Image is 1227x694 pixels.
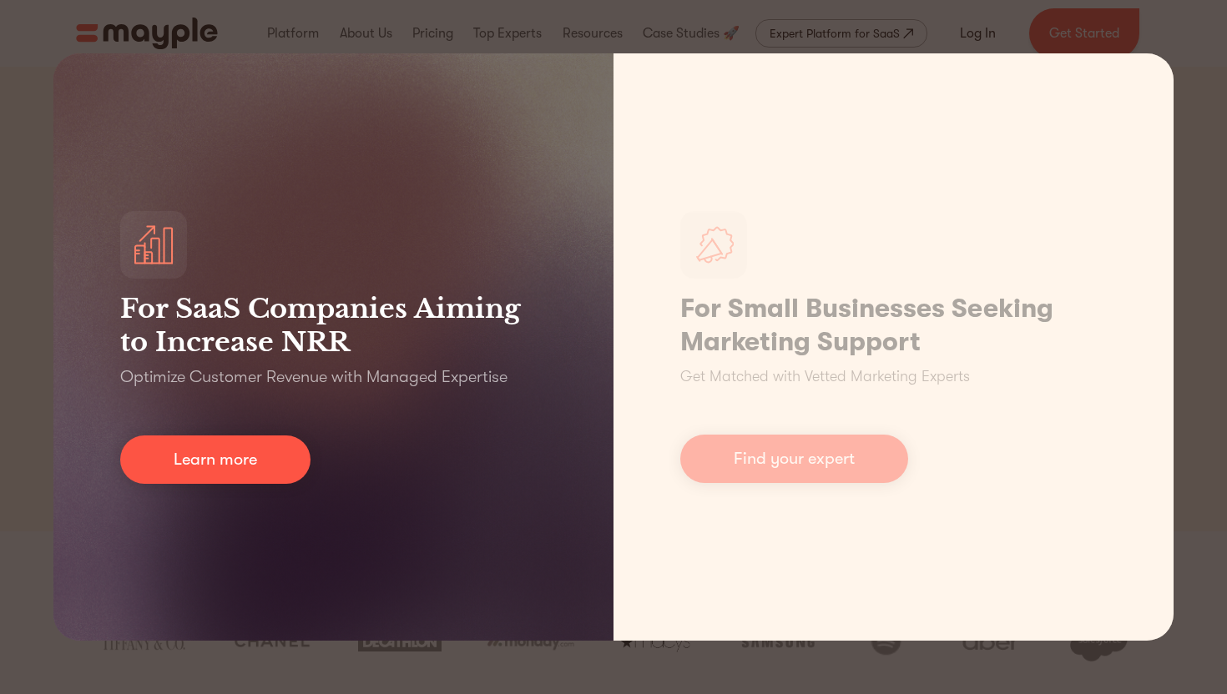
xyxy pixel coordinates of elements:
[680,435,908,483] a: Find your expert
[120,435,311,484] a: Learn more
[680,292,1107,359] h1: For Small Businesses Seeking Marketing Support
[120,365,507,389] p: Optimize Customer Revenue with Managed Expertise
[680,365,970,388] p: Get Matched with Vetted Marketing Experts
[120,292,547,359] h3: For SaaS Companies Aiming to Increase NRR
